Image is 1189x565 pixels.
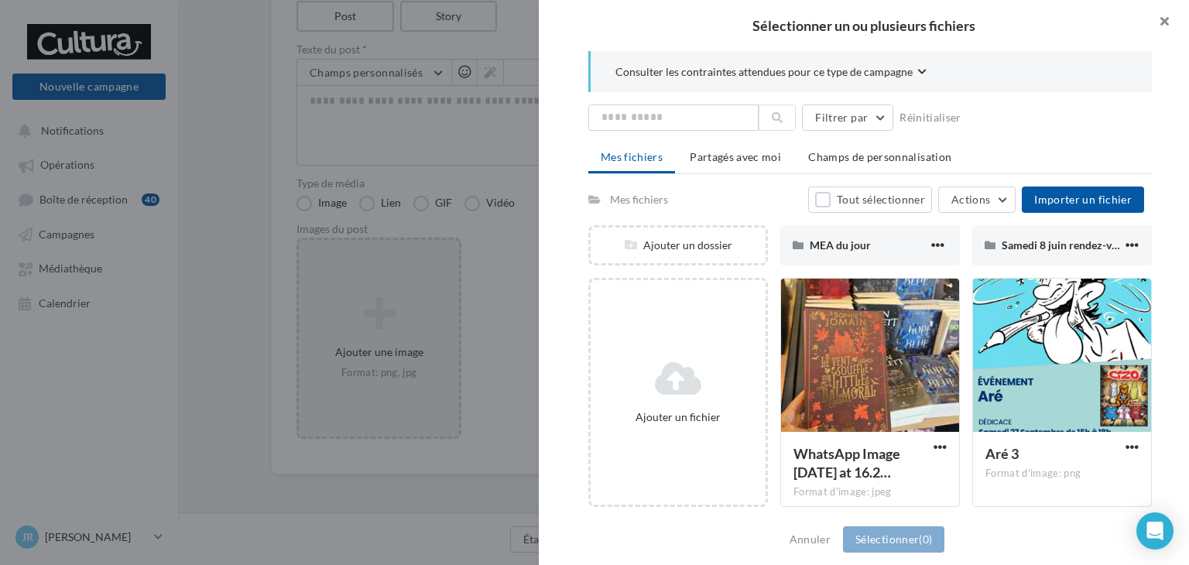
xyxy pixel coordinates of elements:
span: Mes fichiers [601,150,663,163]
button: Sélectionner(0) [843,526,944,553]
div: Format d'image: jpeg [793,485,947,499]
span: Champs de personnalisation [808,150,951,163]
span: Consulter les contraintes attendues pour ce type de campagne [615,64,913,80]
div: Open Intercom Messenger [1136,512,1174,550]
div: Mes fichiers [610,192,668,207]
span: Partagés avec moi [690,150,781,163]
div: Ajouter un dossier [591,238,766,253]
span: Importer un fichier [1034,193,1132,206]
span: Actions [951,193,990,206]
button: Actions [938,187,1016,213]
div: Format d'image: png [985,467,1139,481]
button: Tout sélectionner [808,187,932,213]
span: Aré 3 [985,445,1019,462]
button: Annuler [783,530,837,549]
button: Consulter les contraintes attendues pour ce type de campagne [615,63,927,83]
div: Ajouter un fichier [597,409,759,425]
button: Filtrer par [802,104,893,131]
span: (0) [919,532,932,546]
button: Réinitialiser [893,108,968,127]
span: MEA du jour [810,238,871,252]
button: Importer un fichier [1022,187,1144,213]
span: WhatsApp Image 2025-10-01 at 16.22.49 (1) [793,445,900,481]
h2: Sélectionner un ou plusieurs fichiers [564,19,1164,33]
